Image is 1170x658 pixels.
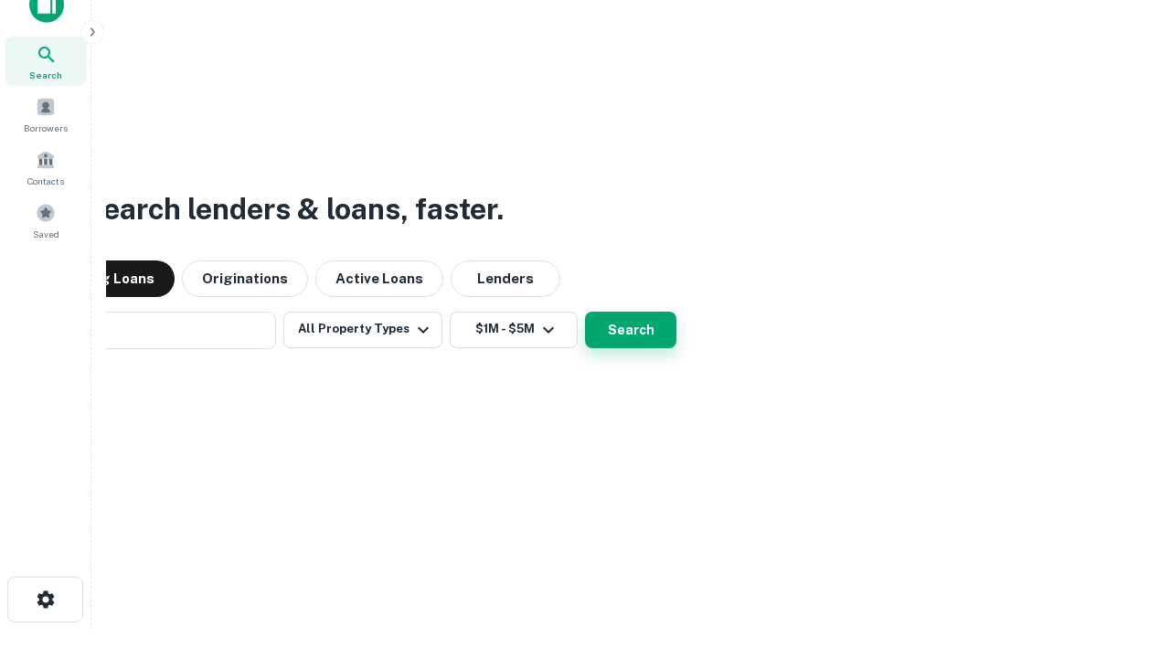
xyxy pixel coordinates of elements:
[182,260,308,297] button: Originations
[5,196,86,245] a: Saved
[5,90,86,139] a: Borrowers
[5,143,86,192] a: Contacts
[1079,512,1170,600] iframe: Chat Widget
[27,174,64,188] span: Contacts
[24,121,68,135] span: Borrowers
[283,312,442,348] button: All Property Types
[83,187,504,231] h3: Search lenders & loans, faster.
[33,227,59,241] span: Saved
[451,260,560,297] button: Lenders
[5,37,86,86] a: Search
[315,260,443,297] button: Active Loans
[29,68,62,82] span: Search
[450,312,578,348] button: $1M - $5M
[585,312,676,348] button: Search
